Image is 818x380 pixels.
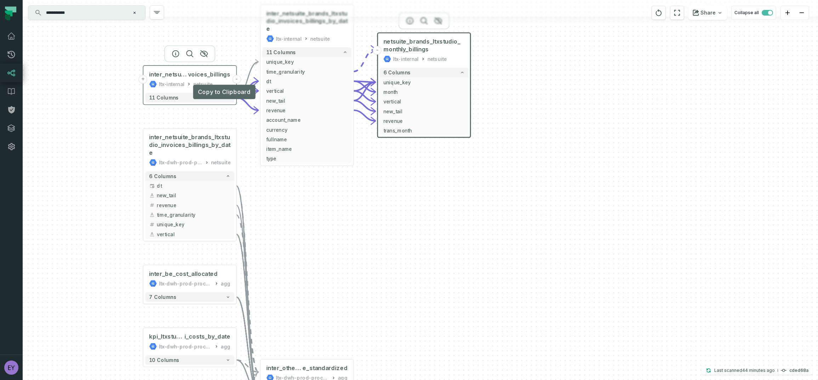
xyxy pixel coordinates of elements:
[159,159,203,166] div: ltx-dwh-prod-processed
[310,35,330,42] div: netsuite
[60,3,83,15] h1: Tasks
[380,106,468,116] button: new_tail
[714,367,775,374] p: Last scanned
[266,97,348,104] span: new_tail
[266,145,348,152] span: item_name
[13,92,129,104] div: 1Find your Data Assets
[27,210,120,217] div: Data Catalog
[701,366,813,375] button: Last scanned[DATE] 1:51:10 PMcded68a
[149,270,218,278] div: inter_be_cost_allocated
[795,6,809,20] button: zoom out
[157,202,231,209] span: revenue
[236,98,259,110] g: Edge from 5656e35cae4d94a6c762567637db8cb8 to 3b536edc3f0e3da4b6ce07340c214517
[10,40,132,57] div: Check out these product tours to help you get started with Foundational.
[384,88,465,95] span: month
[266,116,348,123] span: account_name
[380,77,468,87] button: unique_key
[149,333,231,341] div: kpi_ltxstudio_external_api_costs_by_date
[236,234,259,372] g: Edge from e3499c8d49cc8cc052ce820971084994 to 9e378a16b61e566674662b66ce69f479
[149,70,231,78] div: inter_netsuite_brands_ltxstudio_invoices_billings
[380,87,468,97] button: month
[353,91,376,102] g: Edge from 3b536edc3f0e3da4b6ce07340c214517 to 1f3414017e294ea5ee5ce9678d2441a5
[262,135,351,144] button: fullname
[47,221,94,249] button: Messages
[157,231,231,238] span: vertical
[149,333,184,341] span: kpi_ltxstudio_external_ap
[139,75,148,84] button: +
[266,126,348,133] span: currency
[27,156,82,163] button: Mark as completed
[149,134,231,157] span: inter_netsuite_brands_ltxstudio_invoices_billings_by_date
[159,80,184,88] div: ltx-internal
[380,97,468,106] button: vertical
[302,364,347,372] span: e_standardized
[27,183,120,190] div: Lineage Graph
[211,159,231,166] div: netsuite
[262,115,351,125] button: account_name
[380,126,468,135] button: trans_month
[236,360,259,372] g: Edge from 7a6c762fc7bee862f5c0921cff735096 to 9e378a16b61e566674662b66ce69f479
[266,49,296,55] span: 11 columns
[780,6,795,20] button: zoom in
[149,294,176,300] span: 7 columns
[384,108,465,115] span: new_tail
[159,280,212,288] div: ltx-dwh-prod-processed
[16,239,31,244] span: Home
[221,280,230,288] div: agg
[157,211,231,218] span: time_granularity
[384,38,465,53] span: netsuite_brands_ltxstudio_monthly_billings
[149,193,155,198] span: string
[266,10,348,33] span: inter_netsuite_brands_ltxstudio_invoices_billings_by_date
[157,221,231,228] span: unique_key
[266,364,302,372] span: inter_other_costs_and_revenu
[276,35,301,42] div: ltx-internal
[353,49,376,72] g: Edge from 3b536edc3f0e3da4b6ce07340c214517 to 1f3414017e294ea5ee5ce9678d2441a5
[353,110,376,121] g: Edge from 3b536edc3f0e3da4b6ce07340c214517 to 1f3414017e294ea5ee5ce9678d2441a5
[262,67,351,76] button: time_granularity
[13,180,129,192] div: 2Lineage Graph
[353,81,376,92] g: Edge from 3b536edc3f0e3da4b6ce07340c214517 to 1f3414017e294ea5ee5ce9678d2441a5
[124,3,137,16] div: Close
[384,98,465,105] span: vertical
[262,154,351,163] button: type
[27,107,123,121] div: Quickly find the right data asset in your stack.
[13,207,129,219] div: 3Data Catalog
[262,125,351,134] button: currency
[145,191,234,200] button: new_tail
[131,9,138,16] button: Clear search query
[384,79,465,86] span: unique_key
[232,75,241,84] button: -
[262,106,351,115] button: revenue
[95,221,142,249] button: Tasks
[262,144,351,154] button: item_name
[688,6,727,20] button: Share
[193,80,213,88] div: netsuite
[149,202,155,208] span: float
[266,58,348,65] span: unique_key
[266,68,348,75] span: time_granularity
[145,220,234,229] button: unique_key
[159,342,212,350] div: ltx-dwh-prod-processed
[149,357,179,363] span: 10 columns
[149,212,155,217] span: string
[145,181,234,191] button: dt
[193,85,255,99] div: Copy to Clipboard
[7,65,25,72] p: 5 steps
[27,127,76,141] button: Take the tour
[157,192,231,199] span: new_tail
[380,116,468,126] button: revenue
[157,182,231,189] span: dt
[266,364,348,372] div: inter_other_costs_and_revenue_standardized
[266,107,348,114] span: revenue
[353,82,376,91] g: Edge from 3b536edc3f0e3da4b6ce07340c214517 to 1f3414017e294ea5ee5ce9678d2441a5
[742,368,775,373] relative-time: Aug 24, 2025, 1:51 PM GMT+3
[266,155,348,162] span: type
[145,229,234,239] button: vertical
[266,136,348,143] span: fullname
[149,183,155,188] span: date
[59,239,83,244] span: Messages
[221,342,230,350] div: agg
[353,101,376,111] g: Edge from 3b536edc3f0e3da4b6ce07340c214517 to 1f3414017e294ea5ee5ce9678d2441a5
[236,62,259,98] g: Edge from 5656e35cae4d94a6c762567637db8cb8 to 3b536edc3f0e3da4b6ce07340c214517
[789,368,808,373] h4: cded68a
